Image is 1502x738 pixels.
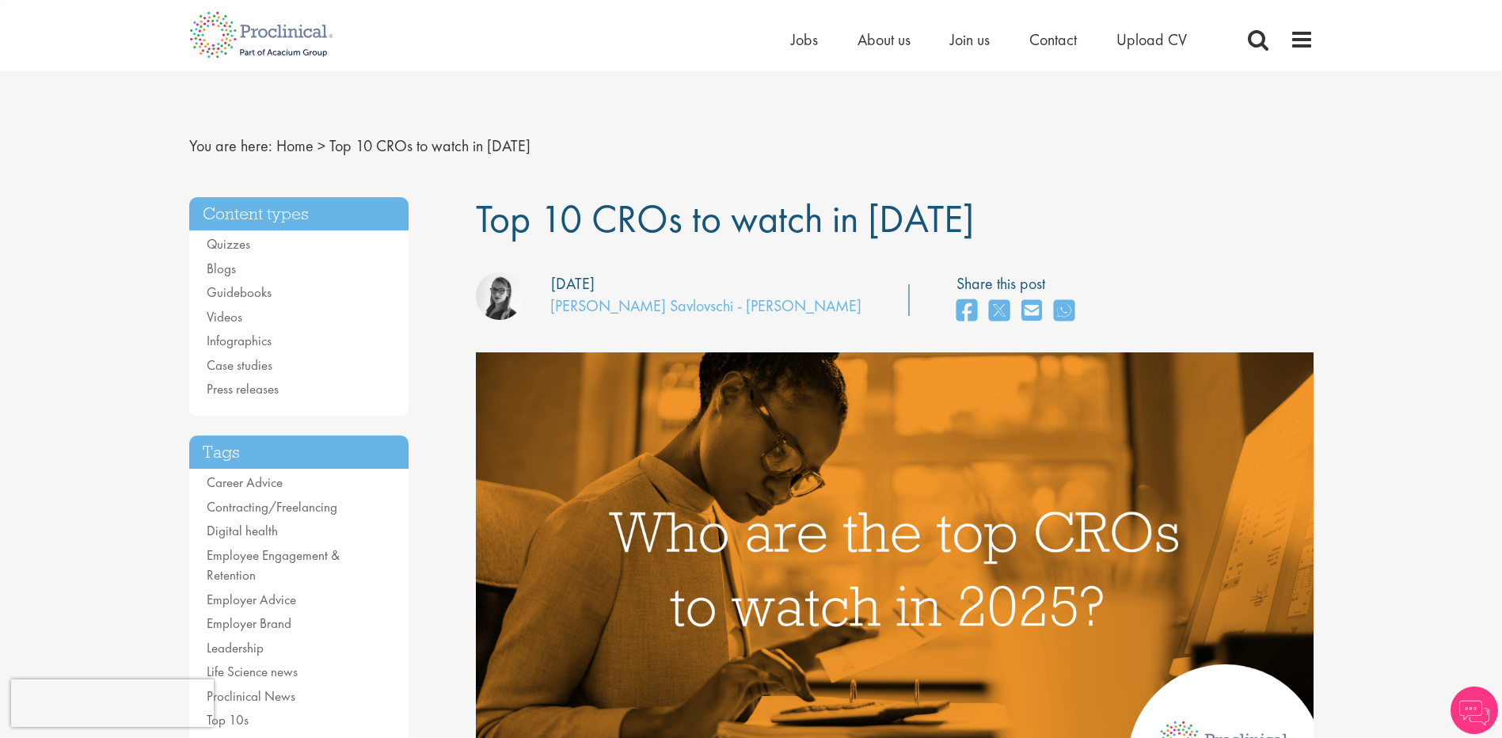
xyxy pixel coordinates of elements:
a: Career Advice [207,474,283,491]
a: share on facebook [956,295,977,329]
a: share on twitter [989,295,1010,329]
span: Top 10 CROs to watch in [DATE] [329,135,530,156]
a: [PERSON_NAME] Savlovschi - [PERSON_NAME] [550,295,861,316]
span: > [318,135,325,156]
a: Employer Brand [207,614,291,632]
a: Jobs [791,29,818,50]
img: Theodora Savlovschi - Wicks [476,272,523,320]
div: [DATE] [551,272,595,295]
a: Employer Advice [207,591,296,608]
a: Upload CV [1116,29,1187,50]
iframe: reCAPTCHA [11,679,214,727]
a: Case studies [207,356,272,374]
a: Contact [1029,29,1077,50]
a: Employee Engagement & Retention [207,546,340,584]
label: Share this post [956,272,1082,295]
a: breadcrumb link [276,135,314,156]
span: You are here: [189,135,272,156]
a: Contracting/Freelancing [207,498,337,515]
a: Infographics [207,332,272,349]
a: Top 10s [207,711,249,728]
a: Videos [207,308,242,325]
a: Life Science news [207,663,298,680]
a: Blogs [207,260,236,277]
h3: Tags [189,436,409,470]
a: share on whats app [1054,295,1074,329]
h3: Content types [189,197,409,231]
a: Digital health [207,522,278,539]
a: Join us [950,29,990,50]
img: Chatbot [1451,687,1498,734]
span: Top 10 CROs to watch in [DATE] [476,193,974,244]
a: share on email [1021,295,1042,329]
a: Press releases [207,380,279,398]
a: Guidebooks [207,283,272,301]
a: Leadership [207,639,264,656]
a: About us [857,29,911,50]
a: Proclinical News [207,687,295,705]
a: Quizzes [207,235,250,253]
